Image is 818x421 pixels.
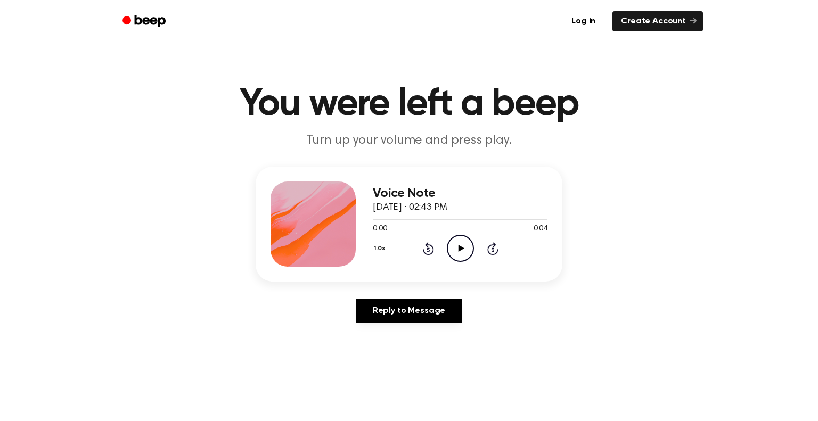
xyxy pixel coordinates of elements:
span: [DATE] · 02:43 PM [373,203,447,212]
span: 0:04 [534,224,547,235]
button: 1.0x [373,240,389,258]
span: 0:00 [373,224,387,235]
a: Create Account [612,11,703,31]
p: Turn up your volume and press play. [204,132,613,150]
a: Beep [115,11,175,32]
h3: Voice Note [373,186,547,201]
a: Log in [561,9,606,34]
h1: You were left a beep [136,85,682,123]
a: Reply to Message [356,299,462,323]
